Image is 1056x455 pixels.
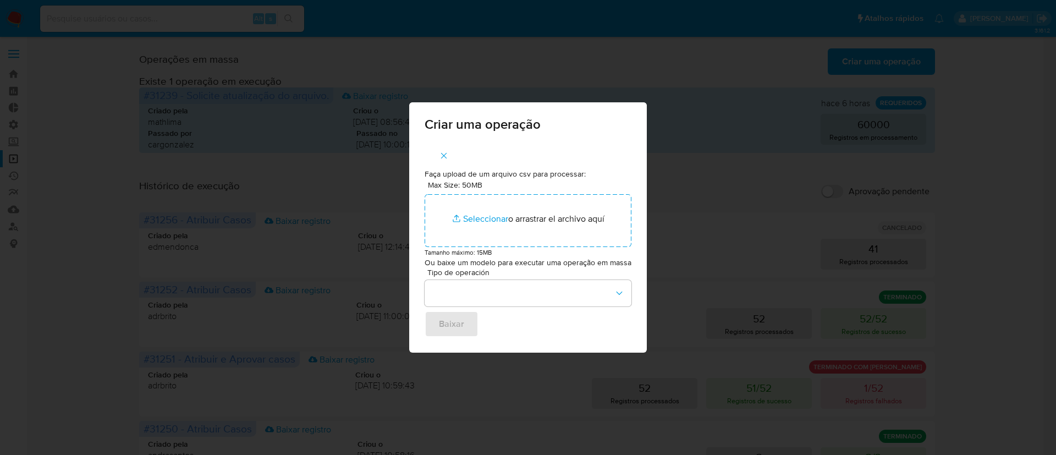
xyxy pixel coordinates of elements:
[425,257,631,268] p: Ou baixe um modelo para executar uma operação em massa
[425,248,492,257] small: Tamanho máximo: 15MB
[428,180,482,190] label: Max Size: 50MB
[425,118,631,131] span: Criar uma operação
[427,268,634,276] span: Tipo de operación
[425,169,631,180] p: Faça upload de um arquivo csv para processar:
